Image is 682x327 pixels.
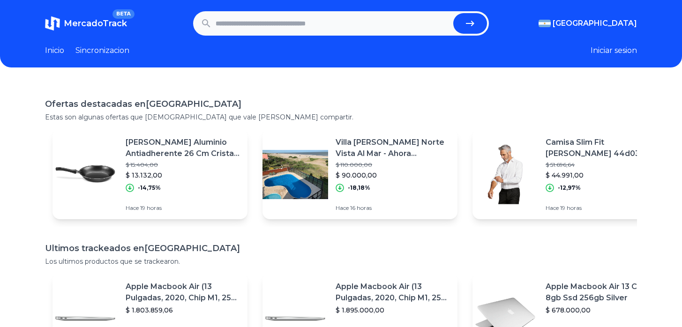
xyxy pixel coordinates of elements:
[348,184,370,192] p: -18,18%
[336,281,450,304] p: Apple Macbook Air (13 Pulgadas, 2020, Chip M1, 256 Gb De Ssd, 8 Gb De Ram) - Plata
[336,137,450,159] p: Villa [PERSON_NAME] Norte Vista Al Mar - Ahora Disponible!!!!
[126,161,240,169] p: $ 15.404,00
[546,161,660,169] p: $ 51.696,64
[126,281,240,304] p: Apple Macbook Air (13 Pulgadas, 2020, Chip M1, 256 Gb De Ssd, 8 Gb De Ram) - Plata
[553,18,637,29] span: [GEOGRAPHIC_DATA]
[546,305,660,315] p: $ 678.000,00
[262,129,457,219] a: Featured imageVilla [PERSON_NAME] Norte Vista Al Mar - Ahora Disponible!!!!$ 110.000,00$ 90.000,0...
[45,257,637,266] p: Los ultimos productos que se trackearon.
[126,171,240,180] p: $ 13.132,00
[336,204,450,212] p: Hace 16 horas
[64,18,127,29] span: MercadoTrack
[112,9,135,19] span: BETA
[45,45,64,56] a: Inicio
[546,171,660,180] p: $ 44.991,00
[539,18,637,29] button: [GEOGRAPHIC_DATA]
[336,305,450,315] p: $ 1.895.000,00
[138,184,161,192] p: -14,75%
[558,184,581,192] p: -12,97%
[45,16,60,31] img: MercadoTrack
[45,242,637,255] h1: Ultimos trackeados en [GEOGRAPHIC_DATA]
[472,129,667,219] a: Featured imageCamisa Slim Fit [PERSON_NAME] 44d0308$ 51.696,64$ 44.991,00-12,97%Hace 19 horas
[472,141,538,207] img: Featured image
[336,161,450,169] p: $ 110.000,00
[262,141,328,207] img: Featured image
[45,16,127,31] a: MercadoTrackBETA
[52,141,118,207] img: Featured image
[75,45,129,56] a: Sincronizacion
[546,204,660,212] p: Hace 19 horas
[546,281,660,304] p: Apple Macbook Air 13 Core I5 8gb Ssd 256gb Silver
[45,112,637,122] p: Estas son algunas ofertas que [DEMOGRAPHIC_DATA] que vale [PERSON_NAME] compartir.
[336,171,450,180] p: $ 90.000,00
[126,137,240,159] p: [PERSON_NAME] Aluminio Antiadherente 26 Cm Cristal Superflon Mta
[591,45,637,56] button: Iniciar sesion
[52,129,247,219] a: Featured image[PERSON_NAME] Aluminio Antiadherente 26 Cm Cristal Superflon Mta$ 15.404,00$ 13.132...
[539,20,551,27] img: Argentina
[45,97,637,111] h1: Ofertas destacadas en [GEOGRAPHIC_DATA]
[546,137,660,159] p: Camisa Slim Fit [PERSON_NAME] 44d0308
[126,204,240,212] p: Hace 19 horas
[126,305,240,315] p: $ 1.803.859,06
